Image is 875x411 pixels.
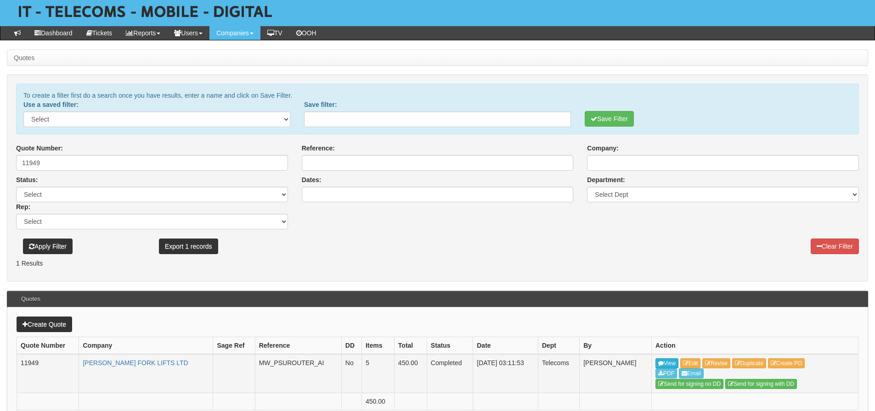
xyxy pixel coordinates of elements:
[585,111,634,127] button: Save Filter
[302,144,335,153] label: Reference:
[83,359,188,367] a: [PERSON_NAME] FORK LIFTS LTD
[260,26,289,40] a: TV
[341,337,361,354] th: DD
[702,358,730,368] a: Revise
[23,239,73,254] button: Apply Filter
[28,26,79,40] a: Dashboard
[587,144,618,153] label: Company:
[255,337,341,354] th: Reference
[209,26,260,40] a: Companies
[538,337,579,354] th: Dept
[655,379,723,389] a: Send for signing no DD
[17,291,45,307] h3: Quotes
[473,354,538,393] td: [DATE] 03:11:53
[587,175,625,184] label: Department:
[79,337,213,354] th: Company
[580,337,652,354] th: By
[23,100,79,109] label: Use a saved filter:
[655,358,678,368] a: View
[394,354,427,393] td: 450.00
[16,202,30,211] label: Rep:
[16,259,859,268] p: 1 Results
[652,337,858,354] th: Action
[289,26,323,40] a: OOH
[768,358,805,368] a: Create PO
[14,53,34,62] li: Quotes
[655,368,677,378] a: PDF
[341,354,361,393] td: No
[213,337,255,354] th: Sage Ref
[361,337,394,354] th: Items
[427,354,473,393] td: Completed
[79,26,119,40] a: Tickets
[119,26,167,40] a: Reports
[255,354,341,393] td: MW_PSUROUTER_AI
[538,354,579,393] td: Telecoms
[679,368,704,378] a: Email
[394,337,427,354] th: Total
[427,337,473,354] th: Status
[811,239,859,254] a: Clear Filter
[167,26,209,40] a: Users
[361,393,394,410] td: 450.00
[473,337,538,354] th: Date
[732,358,766,368] a: Duplicate
[16,175,38,184] label: Status:
[302,175,322,184] label: Dates:
[23,91,852,100] p: To create a filter first do a search once you have results, enter a name and click on Save Filter.
[17,317,72,332] a: Create Quote
[680,358,701,368] a: Edit
[159,239,218,254] a: Export 1 records
[304,100,337,109] label: Save filter:
[580,354,652,393] td: [PERSON_NAME]
[361,354,394,393] td: 5
[725,379,797,389] a: Send for signing with DD
[17,337,79,354] th: Quote Number
[17,354,79,393] td: 11949
[16,144,63,153] label: Quote Number:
